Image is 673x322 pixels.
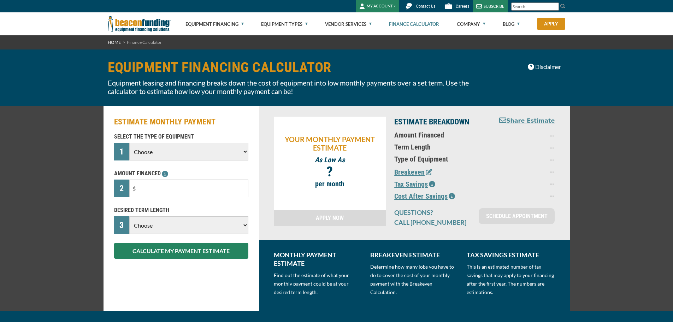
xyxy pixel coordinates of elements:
[535,63,561,71] span: Disclaimer
[129,180,248,197] input: $
[394,143,484,151] p: Term Length
[114,243,248,259] button: CALCULATE MY PAYMENT ESTIMATE
[114,180,130,197] div: 2
[114,143,130,160] div: 1
[114,206,248,215] p: DESIRED TERM LENGTH
[394,191,455,201] button: Cost After Savings
[325,13,372,35] a: Vendor Services
[114,216,130,234] div: 3
[114,117,248,127] h2: ESTIMATE MONTHLY PAYMENT
[370,251,458,259] p: BREAKEVEN ESTIMATE
[394,179,435,189] button: Tax Savings
[493,191,555,199] p: --
[274,251,362,268] p: MONTHLY PAYMENT ESTIMATE
[560,3,566,9] img: Search
[456,4,469,9] span: Careers
[394,131,484,139] p: Amount Financed
[551,4,557,10] a: Clear search text
[479,208,555,224] a: SCHEDULE APPOINTMENT
[503,13,520,35] a: Blog
[416,4,435,9] span: Contact Us
[127,40,162,45] span: Finance Calculator
[389,13,439,35] a: Finance Calculator
[277,135,383,152] p: YOUR MONTHLY PAYMENT ESTIMATE
[523,60,566,74] button: Disclaimer
[493,167,555,175] p: --
[108,12,171,35] img: Beacon Funding Corporation logo
[274,210,386,226] a: APPLY NOW
[394,117,484,127] p: ESTIMATE BREAKDOWN
[185,13,244,35] a: Equipment Financing
[394,155,484,163] p: Type of Equipment
[108,40,121,45] a: HOME
[493,155,555,163] p: --
[394,167,432,177] button: Breakeven
[114,133,248,141] p: SELECT THE TYPE OF EQUIPMENT
[467,251,555,259] p: TAX SAVINGS ESTIMATE
[499,117,555,125] button: Share Estimate
[370,263,458,297] p: Determine how many jobs you have to do to cover the cost of your monthly payment with the Breakev...
[277,180,383,188] p: per month
[493,179,555,187] p: --
[493,131,555,139] p: --
[394,208,470,217] p: QUESTIONS?
[261,13,308,35] a: Equipment Types
[108,60,488,75] h1: EQUIPMENT FINANCING CALCULATOR
[394,218,470,227] p: CALL [PHONE_NUMBER]
[114,169,248,178] p: AMOUNT FINANCED
[537,18,565,30] a: Apply
[274,271,362,297] p: Find out the estimate of what your monthly payment could be at your desired term length.
[467,263,555,297] p: This is an estimated number of tax savings that may apply to your financing after the first year....
[493,143,555,151] p: --
[277,168,383,176] p: ?
[511,2,559,11] input: Search
[277,156,383,164] p: As Low As
[108,78,488,95] p: Equipment leasing and financing breaks down the cost of equipment into low monthly payments over ...
[457,13,485,35] a: Company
